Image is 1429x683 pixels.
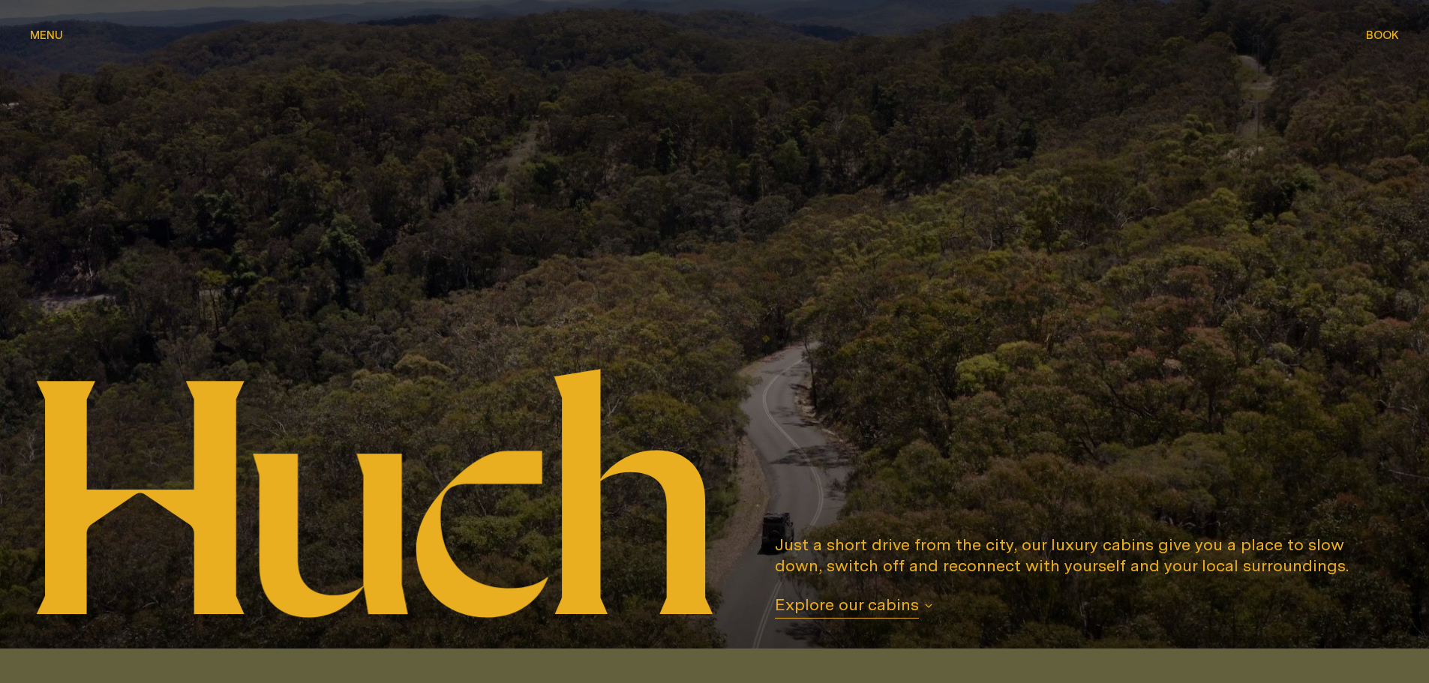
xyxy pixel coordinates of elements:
[775,594,919,619] span: Explore our cabins
[30,29,63,40] span: Menu
[30,27,63,45] button: show menu
[775,594,932,619] button: Explore our cabins
[1366,29,1399,40] span: Book
[1366,27,1399,45] button: show booking tray
[775,534,1370,576] p: Just a short drive from the city, our luxury cabins give you a place to slow down, switch off and...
